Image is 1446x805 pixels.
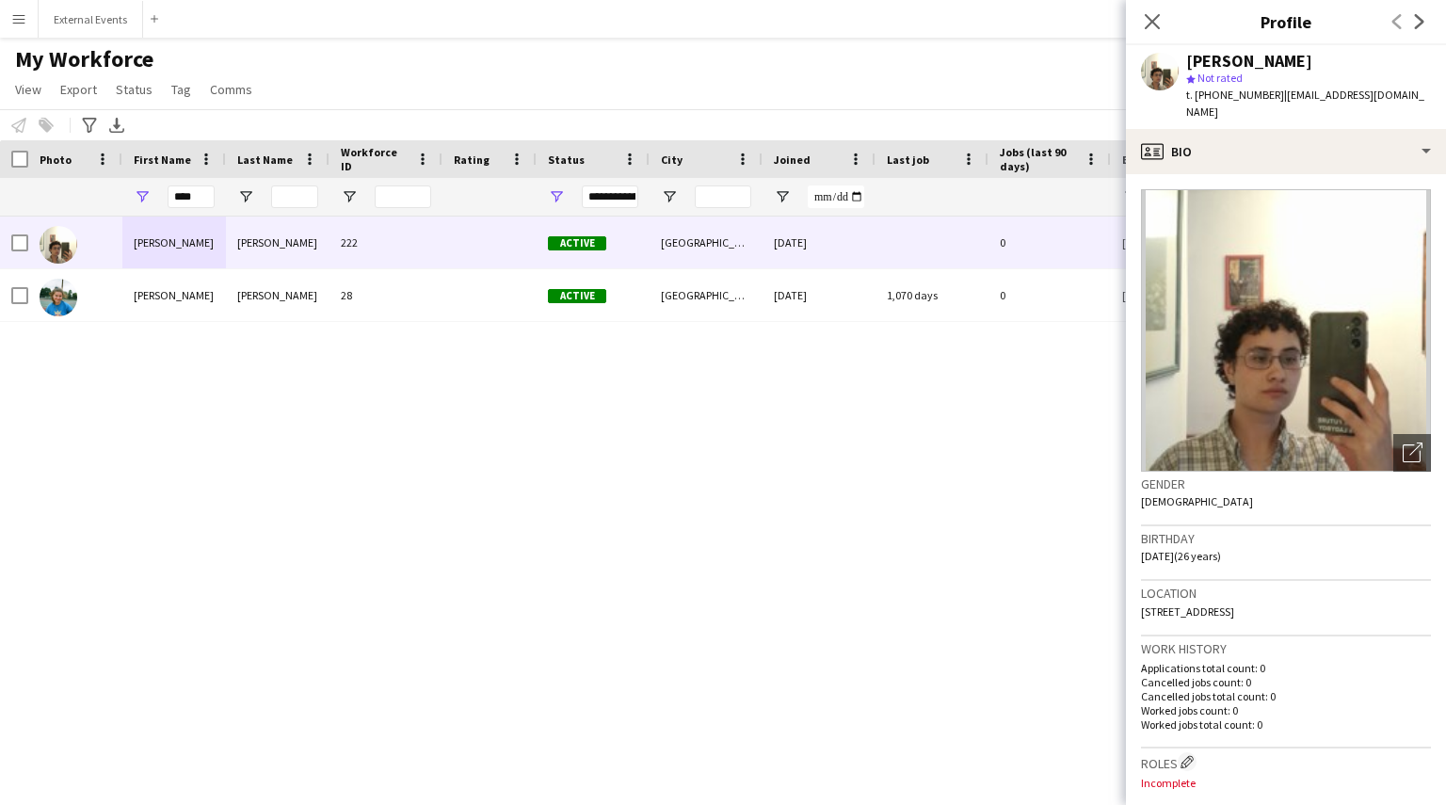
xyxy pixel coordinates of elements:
app-action-btn: Export XLSX [105,114,128,137]
img: Crew avatar or photo [1141,189,1431,472]
span: Not rated [1197,71,1243,85]
span: Joined [774,153,811,167]
p: Cancelled jobs total count: 0 [1141,689,1431,703]
div: [GEOGRAPHIC_DATA] [650,269,763,321]
h3: Work history [1141,640,1431,657]
div: 0 [988,217,1111,268]
div: 0 [988,269,1111,321]
div: Bio [1126,129,1446,174]
div: 1,070 days [876,269,988,321]
span: City [661,153,683,167]
a: Export [53,77,104,102]
span: [DEMOGRAPHIC_DATA] [1141,494,1253,508]
span: My Workforce [15,45,153,73]
a: View [8,77,49,102]
div: [PERSON_NAME] [122,217,226,268]
p: Cancelled jobs count: 0 [1141,675,1431,689]
button: Open Filter Menu [661,188,678,205]
input: Workforce ID Filter Input [375,185,431,208]
p: Worked jobs count: 0 [1141,703,1431,717]
button: Open Filter Menu [237,188,254,205]
div: [PERSON_NAME] [226,269,329,321]
h3: Profile [1126,9,1446,34]
input: Joined Filter Input [808,185,864,208]
div: [GEOGRAPHIC_DATA] [650,217,763,268]
h3: Gender [1141,475,1431,492]
button: Open Filter Menu [774,188,791,205]
input: City Filter Input [695,185,751,208]
div: [DATE] [763,217,876,268]
button: Open Filter Menu [134,188,151,205]
input: Last Name Filter Input [271,185,318,208]
span: Active [548,289,606,303]
span: Last Name [237,153,293,167]
div: [PERSON_NAME] [1186,53,1312,70]
span: [STREET_ADDRESS] [1141,604,1234,619]
span: First Name [134,153,191,167]
span: [DATE] (26 years) [1141,549,1221,563]
button: Open Filter Menu [1122,188,1139,205]
p: Incomplete [1141,776,1431,790]
app-action-btn: Advanced filters [78,114,101,137]
img: Georgi Williams [40,279,77,316]
h3: Location [1141,585,1431,602]
div: [PERSON_NAME] [226,217,329,268]
input: First Name Filter Input [168,185,215,208]
button: Open Filter Menu [341,188,358,205]
div: 28 [329,269,442,321]
div: Open photos pop-in [1393,434,1431,472]
h3: Birthday [1141,530,1431,547]
button: External Events [39,1,143,38]
button: Open Filter Menu [548,188,565,205]
span: Comms [210,81,252,98]
span: Tag [171,81,191,98]
div: 222 [329,217,442,268]
span: Status [548,153,585,167]
span: t. [PHONE_NUMBER] [1186,88,1284,102]
span: Workforce ID [341,145,409,173]
div: [DATE] [763,269,876,321]
span: Status [116,81,153,98]
p: Applications total count: 0 [1141,661,1431,675]
img: George Villar [40,226,77,264]
span: | [EMAIL_ADDRESS][DOMAIN_NAME] [1186,88,1424,119]
div: [PERSON_NAME] [122,269,226,321]
span: Export [60,81,97,98]
span: Email [1122,153,1152,167]
h3: Roles [1141,752,1431,772]
a: Comms [202,77,260,102]
span: Photo [40,153,72,167]
a: Tag [164,77,199,102]
span: Rating [454,153,490,167]
span: Last job [887,153,929,167]
span: Jobs (last 90 days) [1000,145,1077,173]
a: Status [108,77,160,102]
span: View [15,81,41,98]
p: Worked jobs total count: 0 [1141,717,1431,732]
span: Active [548,236,606,250]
